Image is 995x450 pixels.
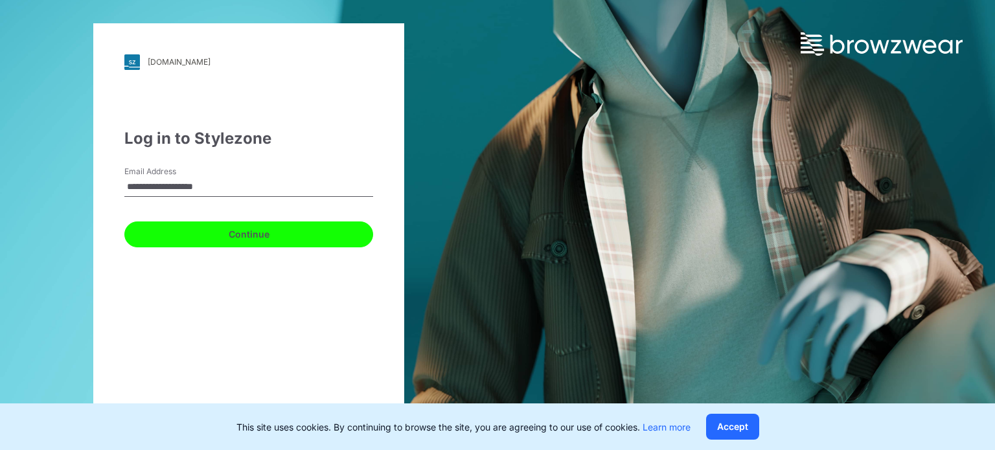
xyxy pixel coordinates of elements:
[236,420,691,434] p: This site uses cookies. By continuing to browse the site, you are agreeing to our use of cookies.
[124,54,373,70] a: [DOMAIN_NAME]
[801,32,963,56] img: browzwear-logo.73288ffb.svg
[124,54,140,70] img: svg+xml;base64,PHN2ZyB3aWR0aD0iMjgiIGhlaWdodD0iMjgiIHZpZXdCb3g9IjAgMCAyOCAyOCIgZmlsbD0ibm9uZSIgeG...
[124,127,373,150] div: Log in to Stylezone
[124,166,215,177] label: Email Address
[148,57,211,67] div: [DOMAIN_NAME]
[124,221,373,247] button: Continue
[643,422,691,433] a: Learn more
[706,414,759,440] button: Accept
